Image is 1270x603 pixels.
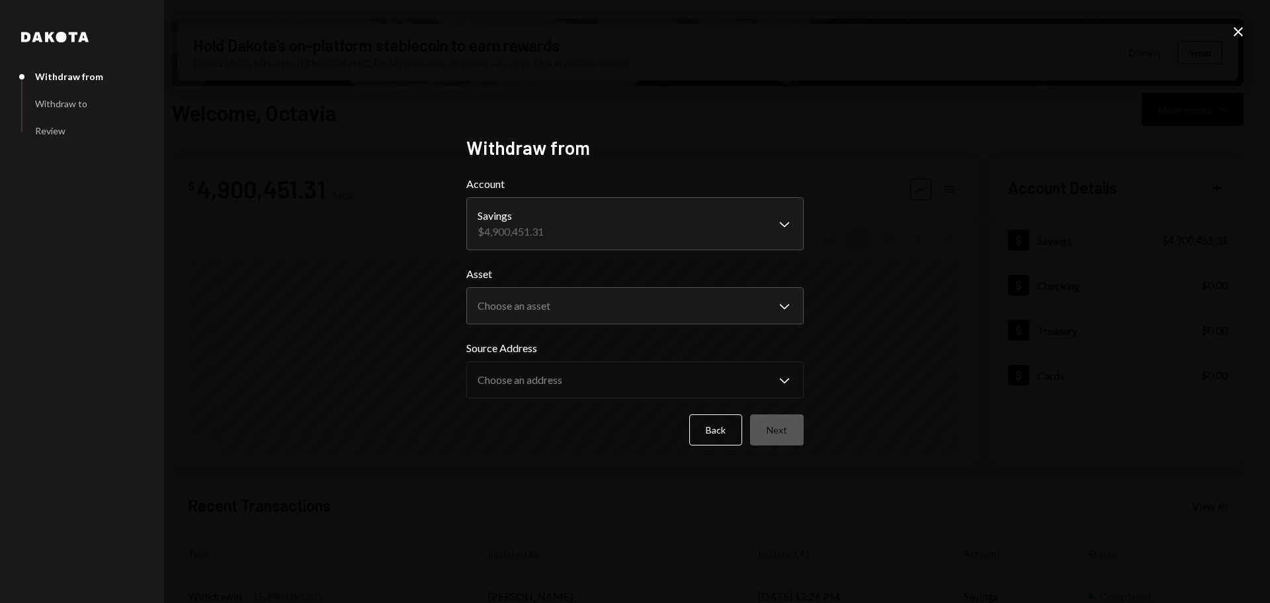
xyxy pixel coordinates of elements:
button: Account [466,197,804,250]
label: Asset [466,266,804,282]
div: Withdraw to [35,98,87,109]
div: Review [35,125,65,136]
label: Account [466,176,804,192]
button: Asset [466,287,804,324]
button: Source Address [466,361,804,398]
label: Source Address [466,340,804,356]
button: Back [689,414,742,445]
div: Withdraw from [35,71,103,82]
h2: Withdraw from [466,135,804,161]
